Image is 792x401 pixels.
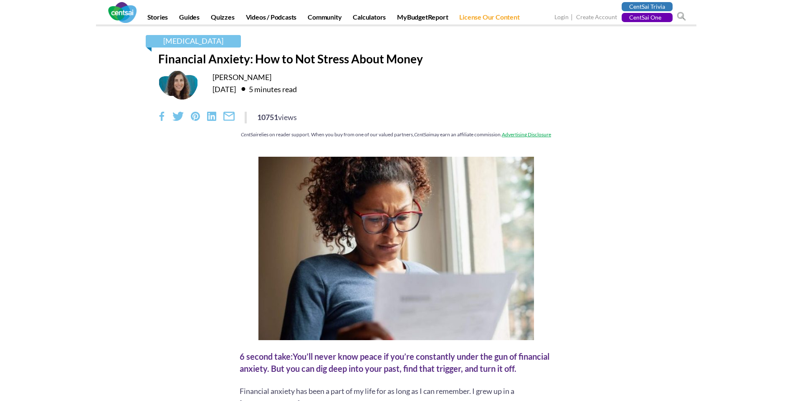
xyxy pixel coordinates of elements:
div: relies on reader support. When you buy from one of our valued partners, may earn an affiliate com... [158,131,634,138]
a: Guides [174,13,205,25]
span: 6 second take: [240,351,293,361]
a: Login [554,13,569,22]
em: CentSai [414,131,430,138]
a: Quizzes [206,13,240,25]
div: 5 minutes read [237,82,297,95]
a: Community [303,13,347,25]
img: Financial Anxiety: How to Not Stress About Money [258,157,534,340]
span: | [570,13,575,22]
a: Advertising Disclosure [502,131,551,138]
a: MyBudgetReport [392,13,453,25]
a: License Our Content [454,13,524,25]
div: You’ll never know peace if you’re constantly under the gun of financial anxiety. But you can dig ... [240,351,553,374]
a: Create Account [576,13,617,22]
a: Videos / Podcasts [241,13,302,25]
time: [DATE] [213,85,236,94]
a: CentSai One [622,13,673,22]
a: [PERSON_NAME] [213,73,271,82]
div: 10751 [257,112,297,123]
a: Stories [142,13,173,25]
a: [MEDICAL_DATA] [146,35,241,48]
a: CentSai Trivia [622,2,673,11]
em: CentSai [241,131,257,138]
img: CentSai [108,2,137,23]
span: views [278,113,297,122]
a: Calculators [348,13,391,25]
h1: Financial Anxiety: How to Not Stress About Money [158,52,634,66]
